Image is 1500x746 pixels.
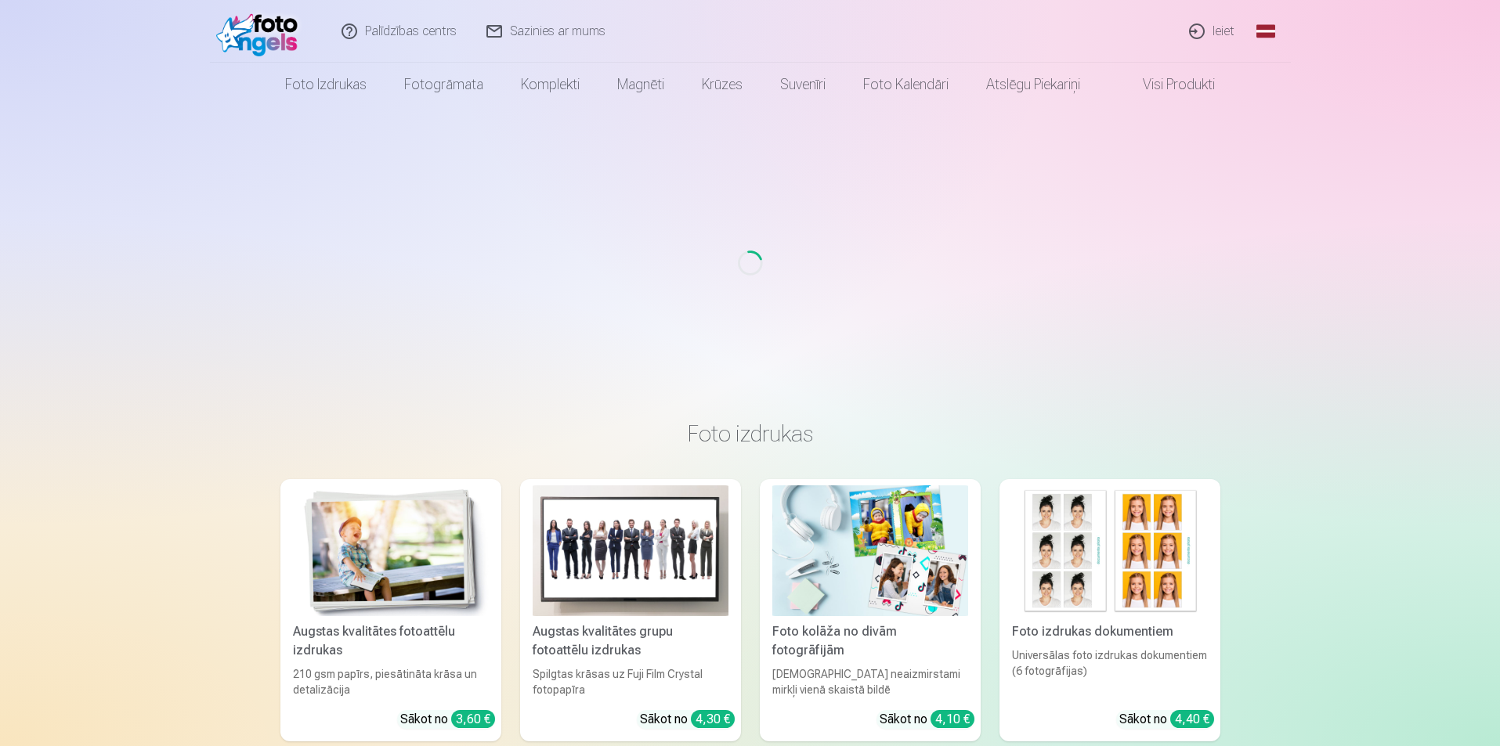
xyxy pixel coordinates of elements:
[451,710,495,728] div: 3,60 €
[400,710,495,729] div: Sākot no
[772,485,968,616] img: Foto kolāža no divām fotogrāfijām
[761,63,844,106] a: Suvenīri
[526,622,735,660] div: Augstas kvalitātes grupu fotoattēlu izdrukas
[1012,485,1208,616] img: Foto izdrukas dokumentiem
[526,666,735,697] div: Spilgtas krāsas uz Fuji Film Crystal fotopapīra
[1006,622,1214,641] div: Foto izdrukas dokumentiem
[293,420,1208,448] h3: Foto izdrukas
[880,710,974,729] div: Sākot no
[287,666,495,697] div: 210 gsm papīrs, piesātināta krāsa un detalizācija
[1006,647,1214,697] div: Universālas foto izdrukas dokumentiem (6 fotogrāfijas)
[266,63,385,106] a: Foto izdrukas
[385,63,502,106] a: Fotogrāmata
[691,710,735,728] div: 4,30 €
[766,622,974,660] div: Foto kolāža no divām fotogrāfijām
[999,479,1220,741] a: Foto izdrukas dokumentiemFoto izdrukas dokumentiemUniversālas foto izdrukas dokumentiem (6 fotogr...
[683,63,761,106] a: Krūzes
[520,479,741,741] a: Augstas kvalitātes grupu fotoattēlu izdrukasAugstas kvalitātes grupu fotoattēlu izdrukasSpilgtas ...
[766,666,974,697] div: [DEMOGRAPHIC_DATA] neaizmirstami mirkļi vienā skaistā bildē
[293,485,489,616] img: Augstas kvalitātes fotoattēlu izdrukas
[967,63,1099,106] a: Atslēgu piekariņi
[280,479,501,741] a: Augstas kvalitātes fotoattēlu izdrukasAugstas kvalitātes fotoattēlu izdrukas210 gsm papīrs, piesā...
[1119,710,1214,729] div: Sākot no
[502,63,598,106] a: Komplekti
[598,63,683,106] a: Magnēti
[1170,710,1214,728] div: 4,40 €
[1099,63,1234,106] a: Visi produkti
[216,6,306,56] img: /fa1
[931,710,974,728] div: 4,10 €
[640,710,735,729] div: Sākot no
[533,485,728,616] img: Augstas kvalitātes grupu fotoattēlu izdrukas
[760,479,981,741] a: Foto kolāža no divām fotogrāfijāmFoto kolāža no divām fotogrāfijām[DEMOGRAPHIC_DATA] neaizmirstam...
[287,622,495,660] div: Augstas kvalitātes fotoattēlu izdrukas
[844,63,967,106] a: Foto kalendāri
